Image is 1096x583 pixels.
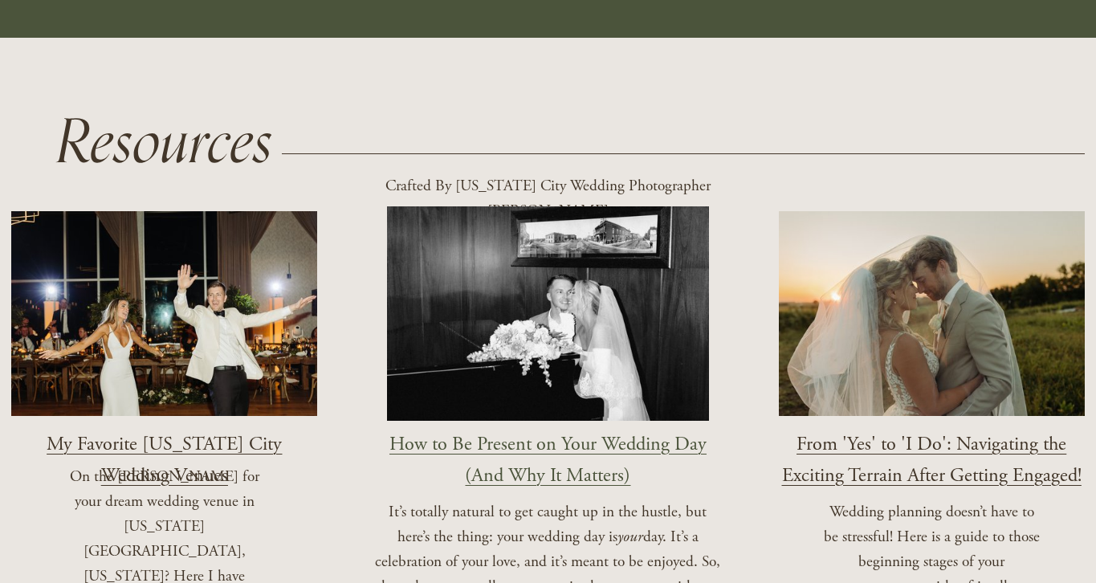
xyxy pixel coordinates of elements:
[56,93,274,192] em: Resources
[782,432,1082,488] a: From 'Yes' to 'I Do': Navigating the Exciting Terrain After Getting Engaged!
[47,432,282,488] a: My Favorite [US_STATE] City Wedding Venues
[327,174,769,224] p: Crafted By [US_STATE] City Wedding Photographer [PERSON_NAME]
[389,432,707,488] a: How to Be Present on Your Wedding Day (And Why It Matters)
[617,527,643,547] em: your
